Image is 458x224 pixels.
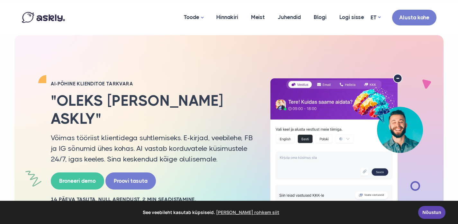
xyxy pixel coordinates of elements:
a: Proovi tasuta [105,172,156,190]
span: See veebileht kasutab küpsiseid. [9,208,414,217]
a: Nõustun [418,206,445,219]
a: Meist [245,2,271,33]
a: learn more about cookies [215,208,280,217]
img: AI multilingual chat [263,74,430,213]
a: Blogi [307,2,333,33]
img: Askly [22,12,65,23]
h2: AI-PÕHINE KLIENDITOE TARKVARA [51,81,253,87]
a: Juhendid [271,2,307,33]
a: Logi sisse [333,2,371,33]
a: Toode [177,2,210,34]
a: Broneeri demo [51,172,104,190]
a: Hinnakiri [210,2,245,33]
h2: 14 PÄEVA TASUTA. NULL ARENDUST. 2 MIN SEADISTAMINE. [51,196,253,203]
a: Alusta kohe [392,10,436,25]
h2: "Oleks [PERSON_NAME] Askly" [51,92,253,127]
a: ET [371,13,381,22]
p: Võimas tööriist klientidega suhtlemiseks. E-kirjad, veebilehe, FB ja IG sõnumid ühes kohas. AI va... [51,132,253,164]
